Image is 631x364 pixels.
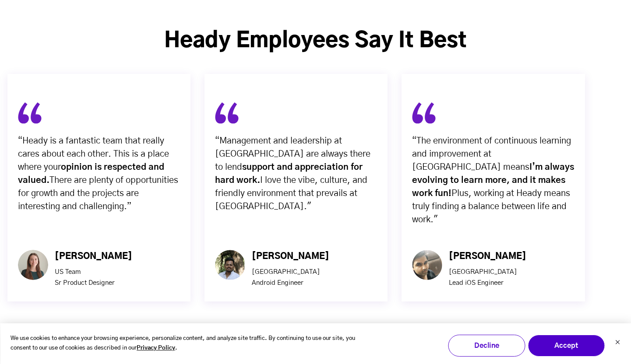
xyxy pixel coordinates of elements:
div: Heady Employees Say It Best [7,28,624,54]
span: support and appreciation for hard work. [215,163,363,185]
a: Privacy Policy [137,343,175,353]
p: [GEOGRAPHIC_DATA] Lead iOS Engineer [449,266,526,288]
img: fill [412,102,436,124]
img: Ellipse 4-2-1 [18,250,48,280]
img: Ellipse 4 (2)-1 [412,250,442,280]
button: Dismiss cookie banner [615,339,620,348]
span: “The environment of continuous learning and improvement at [GEOGRAPHIC_DATA] means [412,136,571,171]
span: Plus, working at Heady means truly finding a balance between life and work." [412,189,570,224]
img: fill [18,102,42,124]
p: [GEOGRAPHIC_DATA] Android Engineer [252,266,329,288]
img: Ellipse 4 (1)-1 [215,250,245,280]
p: US Team Sr Product Designer [55,266,132,288]
button: Accept [528,335,605,357]
img: fill [215,102,239,124]
div: [PERSON_NAME] [55,250,132,263]
div: [PERSON_NAME] [449,250,526,263]
span: “Management and leadership at [GEOGRAPHIC_DATA] are always there to lend [215,136,370,171]
strong: opinion is respected and valued. [18,163,164,185]
div: [PERSON_NAME] [252,250,329,263]
p: We use cookies to enhance your browsing experience, personalize content, and analyze site traffic... [11,334,368,354]
span: I love the vibe, culture, and friendly environment that prevails at [GEOGRAPHIC_DATA]." [215,176,367,211]
button: Decline [448,335,525,357]
span: “Heady is a fantastic team that really cares about each other. This is a place where your There a... [18,136,178,211]
span: I’m always evolving to learn more, and it makes work fun! [412,163,574,198]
